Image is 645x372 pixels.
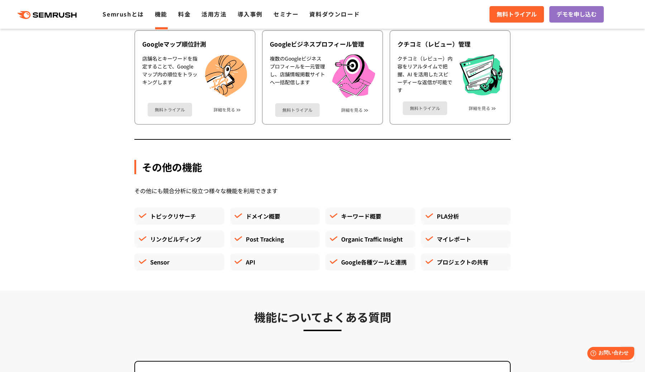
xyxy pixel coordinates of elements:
a: 詳細を見る [469,106,490,111]
div: キーワード概要 [325,208,415,225]
div: Post Tracking [230,230,320,248]
a: 導入事例 [238,10,263,18]
img: クチコミ（レビュー）管理 [460,54,503,96]
div: リンクビルディング [134,230,224,248]
img: Googleマップ順位計測 [205,54,248,97]
div: Googleビジネスプロフィール管理 [270,40,375,48]
div: マイレポート [421,230,511,248]
a: 機能 [155,10,167,18]
a: Semrushとは [102,10,144,18]
span: 無料トライアル [497,10,537,19]
div: クチコミ（レビュー）管理 [397,40,503,48]
img: Googleビジネスプロフィール管理 [332,54,375,98]
div: その他にも競合分析に役立つ様々な機能を利用できます [134,186,511,196]
a: 無料トライアル [148,103,192,116]
iframe: Help widget launcher [581,344,637,364]
div: トピックリサーチ [134,208,224,225]
div: クチコミ（レビュー）内容をリアルタイムで把握、AI を活用したスピーディーな返信が可能です [397,54,453,96]
div: Googleマップ順位計測 [142,40,248,48]
span: デモを申し込む [556,10,597,19]
a: 詳細を見る [341,108,363,113]
h3: 機能についてよくある質問 [134,308,511,326]
div: Google各種ツールと連携 [325,253,415,271]
a: 無料トライアル [275,103,320,117]
div: プロジェクトの共有 [421,253,511,271]
div: Sensor [134,253,224,271]
a: 詳細を見る [214,107,235,112]
div: その他の機能 [134,160,511,174]
a: デモを申し込む [549,6,604,23]
a: 料金 [178,10,191,18]
div: Organic Traffic Insight [325,230,415,248]
div: ドメイン概要 [230,208,320,225]
div: 店舗名とキーワードを指定することで、Googleマップ内の順位をトラッキングします [142,54,197,97]
div: 複数のGoogleビジネスプロフィールを一元管理し、店舗情報掲載サイトへ一括配信します [270,54,325,98]
div: PLA分析 [421,208,511,225]
a: 無料トライアル [403,101,447,115]
div: API [230,253,320,271]
a: セミナー [273,10,298,18]
a: 無料トライアル [489,6,544,23]
a: 資料ダウンロード [309,10,360,18]
a: 活用方法 [201,10,226,18]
